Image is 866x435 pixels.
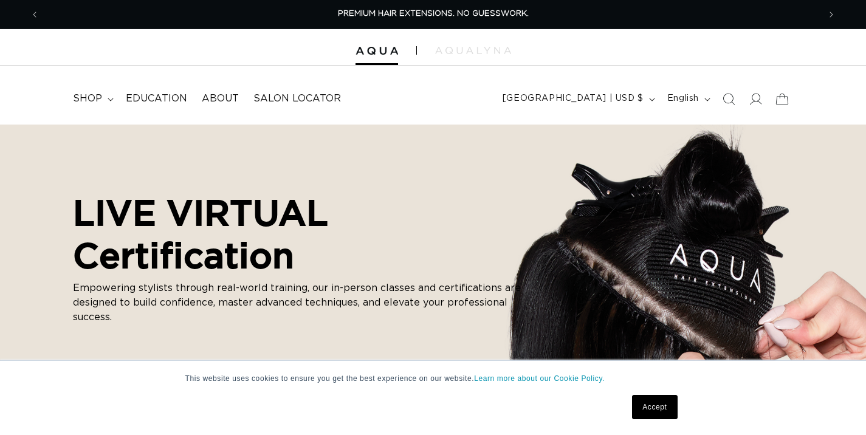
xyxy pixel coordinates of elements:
button: English [660,87,715,111]
button: Next announcement [818,3,845,26]
a: Salon Locator [246,85,348,112]
button: Previous announcement [21,3,48,26]
span: shop [73,92,102,105]
a: Education [119,85,194,112]
p: This website uses cookies to ensure you get the best experience on our website. [185,373,681,384]
span: [GEOGRAPHIC_DATA] | USD $ [503,92,644,105]
img: aqualyna.com [435,47,511,54]
a: Accept [632,395,677,419]
button: [GEOGRAPHIC_DATA] | USD $ [495,87,660,111]
span: Salon Locator [253,92,341,105]
p: Empowering stylists through real-world training, our in-person classes and certifications are des... [73,281,535,325]
summary: shop [66,85,119,112]
summary: Search [715,86,742,112]
span: Education [126,92,187,105]
a: About [194,85,246,112]
img: Aqua Hair Extensions [356,47,398,55]
span: About [202,92,239,105]
span: English [667,92,699,105]
h2: LIVE VIRTUAL Certification [73,191,535,276]
span: PREMIUM HAIR EXTENSIONS. NO GUESSWORK. [338,10,529,18]
a: Learn more about our Cookie Policy. [474,374,605,383]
